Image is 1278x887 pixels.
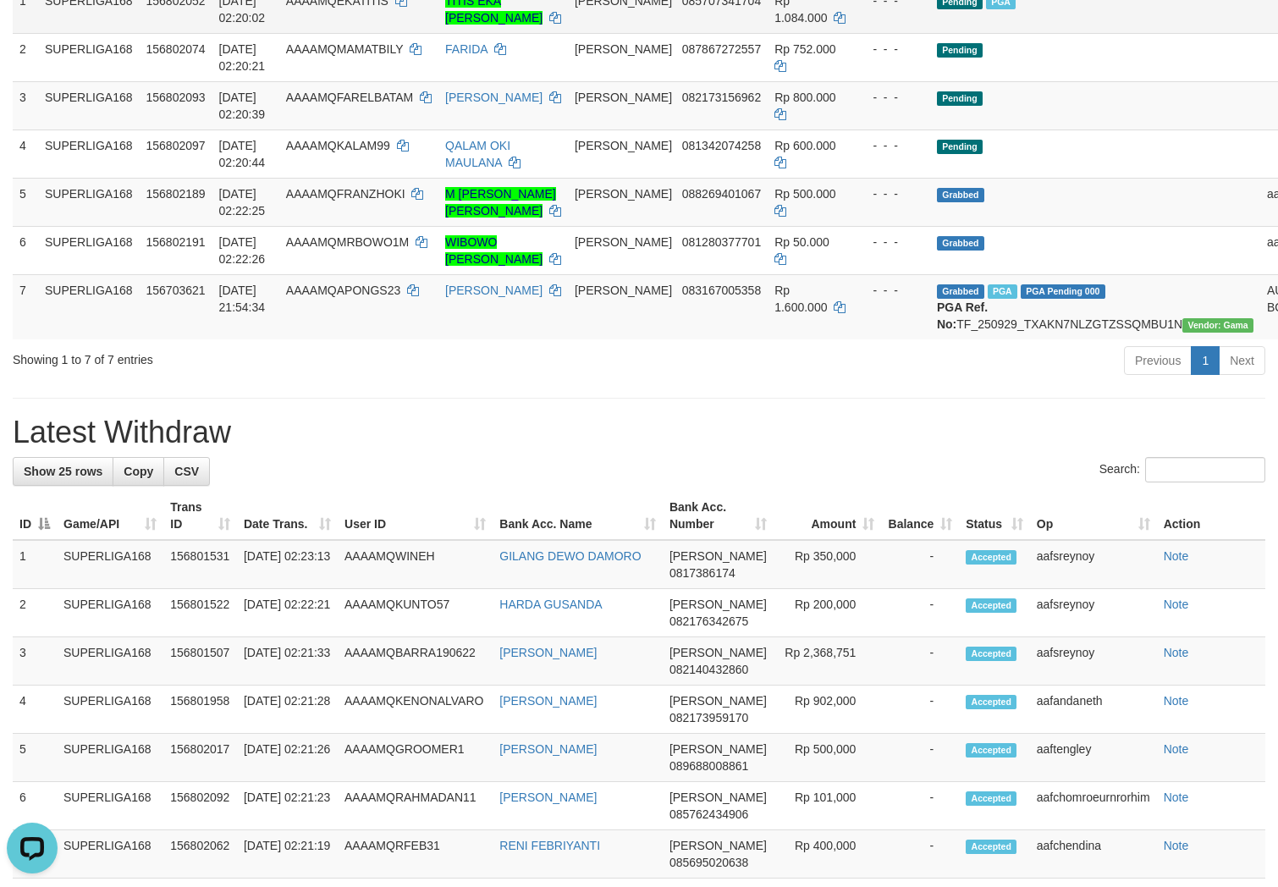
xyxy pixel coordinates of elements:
[937,188,984,202] span: Grabbed
[146,235,206,249] span: 156802191
[13,734,57,782] td: 5
[38,226,140,274] td: SUPERLIGA168
[146,42,206,56] span: 156802074
[1164,694,1189,708] a: Note
[13,686,57,734] td: 4
[1099,457,1265,482] label: Search:
[774,734,881,782] td: Rp 500,000
[774,782,881,830] td: Rp 101,000
[881,492,959,540] th: Balance: activate to sort column ascending
[669,759,748,773] span: Copy 089688008861 to clipboard
[38,274,140,339] td: SUPERLIGA168
[113,457,164,486] a: Copy
[499,646,597,659] a: [PERSON_NAME]
[937,300,988,331] b: PGA Ref. No:
[575,139,672,152] span: [PERSON_NAME]
[881,686,959,734] td: -
[1191,346,1220,375] a: 1
[237,830,338,879] td: [DATE] 02:21:19
[774,540,881,589] td: Rp 350,000
[669,742,767,756] span: [PERSON_NAME]
[859,282,923,299] div: - - -
[859,185,923,202] div: - - -
[966,550,1016,565] span: Accepted
[163,492,237,540] th: Trans ID: activate to sort column ascending
[682,91,761,104] span: Copy 082173156962 to clipboard
[174,465,199,478] span: CSV
[13,540,57,589] td: 1
[1030,686,1157,734] td: aafandaneth
[237,686,338,734] td: [DATE] 02:21:28
[38,178,140,226] td: SUPERLIGA168
[13,782,57,830] td: 6
[669,791,767,804] span: [PERSON_NAME]
[966,791,1016,806] span: Accepted
[774,637,881,686] td: Rp 2,368,751
[13,274,38,339] td: 7
[338,782,493,830] td: AAAAMQRAHMADAN11
[237,540,338,589] td: [DATE] 02:23:13
[338,830,493,879] td: AAAAMQRFEB31
[1145,457,1265,482] input: Search:
[163,782,237,830] td: 156802092
[881,637,959,686] td: -
[881,782,959,830] td: -
[13,129,38,178] td: 4
[1030,589,1157,637] td: aafsreynoy
[669,663,748,676] span: Copy 082140432860 to clipboard
[57,637,163,686] td: SUPERLIGA168
[163,734,237,782] td: 156802017
[774,492,881,540] th: Amount: activate to sort column ascending
[237,734,338,782] td: [DATE] 02:21:26
[286,284,400,297] span: AAAAMQAPONGS23
[575,91,672,104] span: [PERSON_NAME]
[237,492,338,540] th: Date Trans.: activate to sort column ascending
[38,33,140,81] td: SUPERLIGA168
[338,492,493,540] th: User ID: activate to sort column ascending
[445,235,543,266] a: WIBOWO [PERSON_NAME]
[669,839,767,852] span: [PERSON_NAME]
[682,187,761,201] span: Copy 088269401067 to clipboard
[669,614,748,628] span: Copy 082176342675 to clipboard
[881,540,959,589] td: -
[1164,742,1189,756] a: Note
[57,782,163,830] td: SUPERLIGA168
[499,694,597,708] a: [PERSON_NAME]
[937,236,984,251] span: Grabbed
[774,139,835,152] span: Rp 600.000
[774,187,835,201] span: Rp 500.000
[286,235,409,249] span: AAAAMQMRBOWO1M
[575,42,672,56] span: [PERSON_NAME]
[13,492,57,540] th: ID: activate to sort column descending
[13,344,520,368] div: Showing 1 to 7 of 7 entries
[13,81,38,129] td: 3
[881,734,959,782] td: -
[286,42,403,56] span: AAAAMQMAMATBILY
[575,235,672,249] span: [PERSON_NAME]
[1030,734,1157,782] td: aaftengley
[575,284,672,297] span: [PERSON_NAME]
[219,235,266,266] span: [DATE] 02:22:26
[13,226,38,274] td: 6
[669,566,735,580] span: Copy 0817386174 to clipboard
[338,589,493,637] td: AAAAMQKUNTO57
[937,284,984,299] span: Grabbed
[124,465,153,478] span: Copy
[219,91,266,121] span: [DATE] 02:20:39
[163,686,237,734] td: 156801958
[13,33,38,81] td: 2
[966,840,1016,854] span: Accepted
[57,686,163,734] td: SUPERLIGA168
[1182,318,1253,333] span: Vendor URL: https://trx31.1velocity.biz
[881,830,959,879] td: -
[24,465,102,478] span: Show 25 rows
[966,598,1016,613] span: Accepted
[774,830,881,879] td: Rp 400,000
[774,589,881,637] td: Rp 200,000
[146,139,206,152] span: 156802097
[669,646,767,659] span: [PERSON_NAME]
[13,589,57,637] td: 2
[1164,839,1189,852] a: Note
[286,139,390,152] span: AAAAMQKALAM99
[937,43,983,58] span: Pending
